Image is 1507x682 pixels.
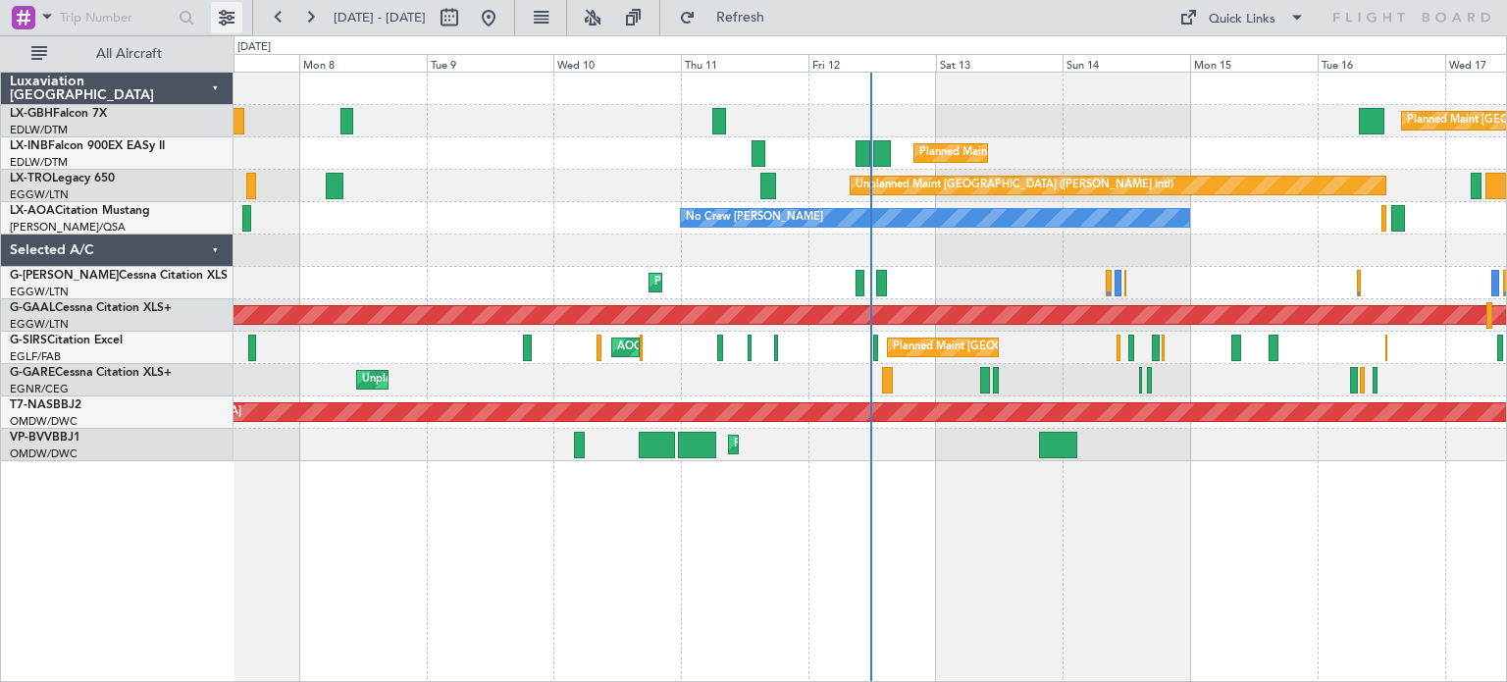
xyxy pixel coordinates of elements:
[10,285,69,299] a: EGGW/LTN
[936,54,1064,72] div: Sat 13
[10,123,68,137] a: EDLW/DTM
[10,205,150,217] a: LX-AOACitation Mustang
[1190,54,1318,72] div: Mon 15
[10,399,81,411] a: T7-NASBBJ2
[60,3,173,32] input: Trip Number
[681,54,808,72] div: Thu 11
[10,349,61,364] a: EGLF/FAB
[654,268,963,297] div: Planned Maint [GEOGRAPHIC_DATA] ([GEOGRAPHIC_DATA])
[734,430,953,459] div: Planned Maint Nice ([GEOGRAPHIC_DATA])
[10,140,165,152] a: LX-INBFalcon 900EX EASy II
[10,173,115,184] a: LX-TROLegacy 650
[1318,54,1445,72] div: Tue 16
[10,302,55,314] span: G-GAAL
[686,203,823,233] div: No Crew [PERSON_NAME]
[10,382,69,396] a: EGNR/CEG
[10,205,55,217] span: LX-AOA
[10,108,53,120] span: LX-GBH
[670,2,788,33] button: Refresh
[10,140,48,152] span: LX-INB
[10,446,78,461] a: OMDW/DWC
[427,54,554,72] div: Tue 9
[1169,2,1315,33] button: Quick Links
[22,38,213,70] button: All Aircraft
[10,367,172,379] a: G-GARECessna Citation XLS+
[1209,10,1275,29] div: Quick Links
[10,414,78,429] a: OMDW/DWC
[808,54,936,72] div: Fri 12
[553,54,681,72] div: Wed 10
[10,335,47,346] span: G-SIRS
[10,173,52,184] span: LX-TRO
[10,187,69,202] a: EGGW/LTN
[10,108,107,120] a: LX-GBHFalcon 7X
[10,155,68,170] a: EDLW/DTM
[299,54,427,72] div: Mon 8
[10,302,172,314] a: G-GAALCessna Citation XLS+
[10,317,69,332] a: EGGW/LTN
[919,138,1228,168] div: Planned Maint [GEOGRAPHIC_DATA] ([GEOGRAPHIC_DATA])
[856,171,1173,200] div: Unplanned Maint [GEOGRAPHIC_DATA] ([PERSON_NAME] Intl)
[10,270,119,282] span: G-[PERSON_NAME]
[617,333,766,362] div: AOG Maint [PERSON_NAME]
[1063,54,1190,72] div: Sun 14
[10,432,52,444] span: VP-BVV
[334,9,426,26] span: [DATE] - [DATE]
[362,365,540,394] div: Unplanned Maint [PERSON_NAME]
[10,399,53,411] span: T7-NAS
[893,333,1202,362] div: Planned Maint [GEOGRAPHIC_DATA] ([GEOGRAPHIC_DATA])
[10,220,126,235] a: [PERSON_NAME]/QSA
[51,47,207,61] span: All Aircraft
[700,11,782,25] span: Refresh
[10,335,123,346] a: G-SIRSCitation Excel
[10,432,80,444] a: VP-BVVBBJ1
[10,270,228,282] a: G-[PERSON_NAME]Cessna Citation XLS
[10,367,55,379] span: G-GARE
